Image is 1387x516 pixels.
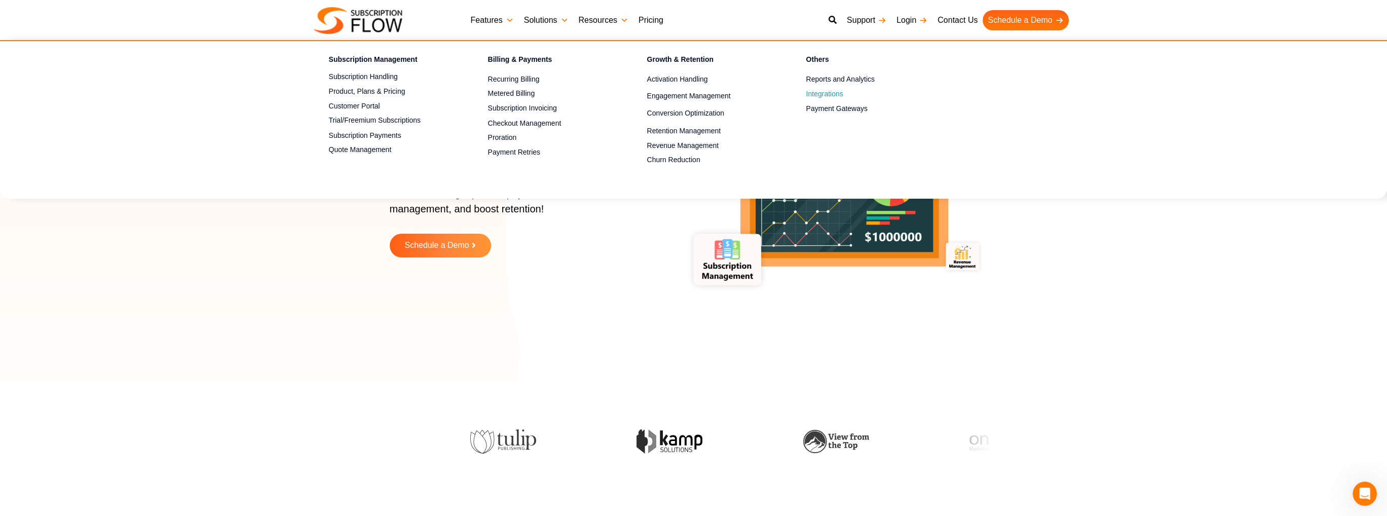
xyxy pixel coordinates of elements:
a: Customer Portal [329,100,453,112]
a: Solutions [519,10,574,30]
span: Recurring Billing [488,74,540,85]
a: Pricing [633,10,668,30]
span: Product, Plans & Pricing [329,86,405,97]
a: Retention Management [647,125,771,137]
a: Payment Retries [488,146,612,159]
span: Retention Management [647,126,721,136]
img: Subscriptionflow [314,7,402,34]
a: Reports and Analytics [806,73,930,86]
span: Integrations [806,89,843,99]
a: Subscription Handling [329,71,453,83]
a: Schedule a Demo [390,234,491,257]
a: Resources [573,10,633,30]
span: Payment Gateways [806,103,868,114]
a: Revenue Management [647,139,771,152]
h4: Growth & Retention [647,54,771,68]
a: Payment Gateways [806,102,930,115]
a: Subscription Payments [329,129,453,141]
a: Quote Management [329,144,453,156]
span: Churn Reduction [647,155,700,165]
a: Metered Billing [488,88,612,100]
iframe: Intercom live chat [1353,482,1377,506]
h4: Others [806,54,930,68]
h4: Subscription Management [329,54,453,68]
a: Subscription Invoicing [488,102,612,115]
span: Revenue Management [647,140,719,151]
a: Activation Handling [647,73,771,86]
span: Checkout Management [488,118,561,129]
a: Features [466,10,519,30]
a: Product, Plans & Pricing [329,85,453,97]
a: Support [842,10,891,30]
a: Proration [488,132,612,144]
a: Login [891,10,932,30]
a: Integrations [806,88,930,100]
a: Recurring Billing [488,73,612,86]
a: Schedule a Demo [983,10,1068,30]
a: Churn Reduction [647,154,771,166]
a: Contact Us [932,10,983,30]
a: Trial/Freemium Subscriptions [329,115,453,127]
img: view-from-the-top [802,430,868,454]
a: Checkout Management [488,117,612,129]
span: Payment Retries [488,147,540,158]
a: Conversion Optimization [647,107,771,120]
span: Reports and Analytics [806,74,875,85]
a: Engagement Management [647,90,771,102]
img: tulip-publishing [469,429,535,454]
h4: Billing & Payments [488,54,612,68]
span: Subscription Payments [329,130,401,141]
span: Schedule a Demo [404,241,469,250]
span: Customer Portal [329,101,380,112]
img: kamp-solution [635,429,701,453]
